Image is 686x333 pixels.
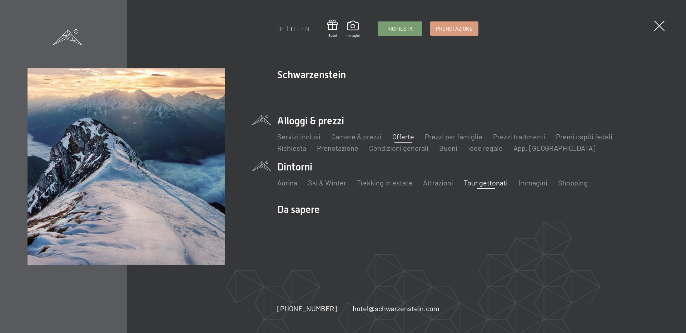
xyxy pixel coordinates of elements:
a: Premi ospiti fedeli [556,132,612,141]
a: Richiesta [277,144,306,152]
a: Shopping [558,178,588,187]
a: Immagini [346,21,360,38]
a: Buoni [327,20,338,38]
a: DE [277,25,285,33]
a: Prezzi trattmenti [493,132,545,141]
a: Idee regalo [468,144,503,152]
a: Offerte [392,132,414,141]
span: Immagini [346,33,360,38]
span: [PHONE_NUMBER] [277,304,337,313]
a: EN [301,25,309,33]
a: Trekking in estate [357,178,412,187]
a: Attrazioni [423,178,453,187]
a: Prenotazione [317,144,358,152]
a: Prenotazione [431,22,478,35]
a: Richiesta [378,22,422,35]
a: hotel@schwarzenstein.com [353,303,439,313]
span: Richiesta [387,25,413,33]
a: IT [290,25,296,33]
a: Immagini [518,178,547,187]
a: Tour gettonati [464,178,508,187]
span: Buoni [327,33,338,38]
a: [PHONE_NUMBER] [277,303,337,313]
a: App. [GEOGRAPHIC_DATA] [513,144,596,152]
span: Prenotazione [436,25,473,33]
a: Prezzi per famiglie [425,132,482,141]
a: Buoni [439,144,457,152]
a: Condizioni generali [369,144,428,152]
a: Aurina [277,178,297,187]
a: Ski & Winter [308,178,346,187]
a: Camere & prezzi [331,132,382,141]
a: Servizi inclusi [277,132,320,141]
